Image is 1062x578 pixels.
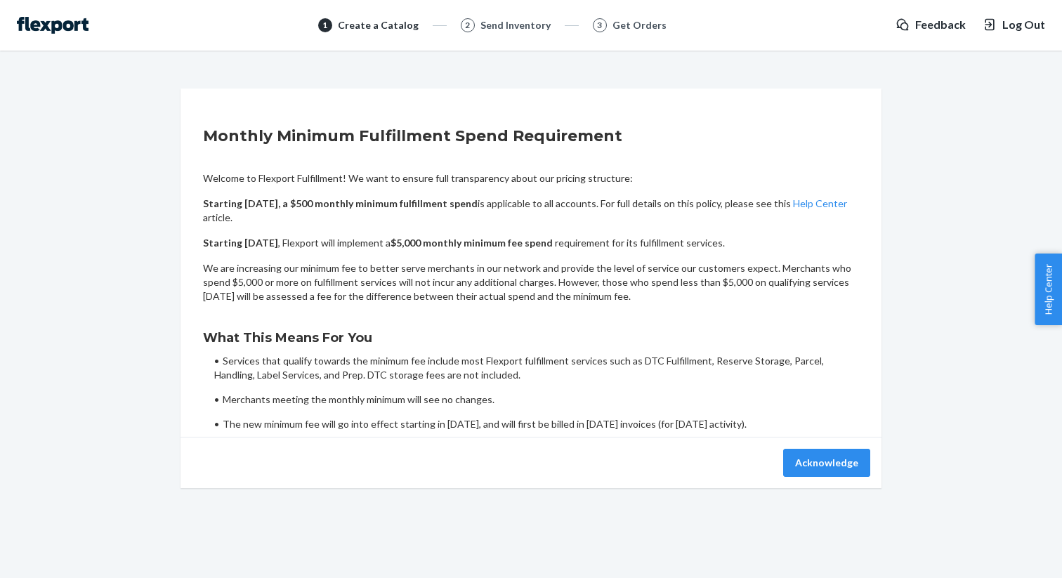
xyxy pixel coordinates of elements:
[793,197,847,209] a: Help Center
[203,261,859,303] p: We are increasing our minimum fee to better serve merchants in our network and provide the level ...
[214,393,859,407] li: Merchants meeting the monthly minimum will see no changes.
[612,18,667,32] div: Get Orders
[203,125,859,147] h2: Monthly Minimum Fulfillment Spend Requirement
[896,17,966,33] a: Feedback
[203,197,478,209] b: Starting [DATE], a $500 monthly minimum fulfillment spend
[1035,254,1062,325] button: Help Center
[465,19,470,31] span: 2
[983,17,1045,33] button: Log Out
[203,329,859,347] h3: What This Means For You
[203,197,859,225] p: is applicable to all accounts. For full details on this policy, please see this article.
[203,237,278,249] b: Starting [DATE]
[17,17,88,34] img: Flexport logo
[597,19,602,31] span: 3
[1002,17,1045,33] span: Log Out
[322,19,327,31] span: 1
[391,237,553,249] b: $5,000 monthly minimum fee spend
[783,449,870,477] button: Acknowledge
[214,417,859,431] li: The new minimum fee will go into effect starting in [DATE], and will first be billed in [DATE] in...
[915,17,966,33] span: Feedback
[480,18,551,32] div: Send Inventory
[203,171,859,185] p: Welcome to Flexport Fulfillment! We want to ensure full transparency about our pricing structure:
[214,354,859,382] li: Services that qualify towards the minimum fee include most Flexport fulfillment services such as ...
[203,236,859,250] p: , Flexport will implement a requirement for its fulfillment services.
[338,18,419,32] div: Create a Catalog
